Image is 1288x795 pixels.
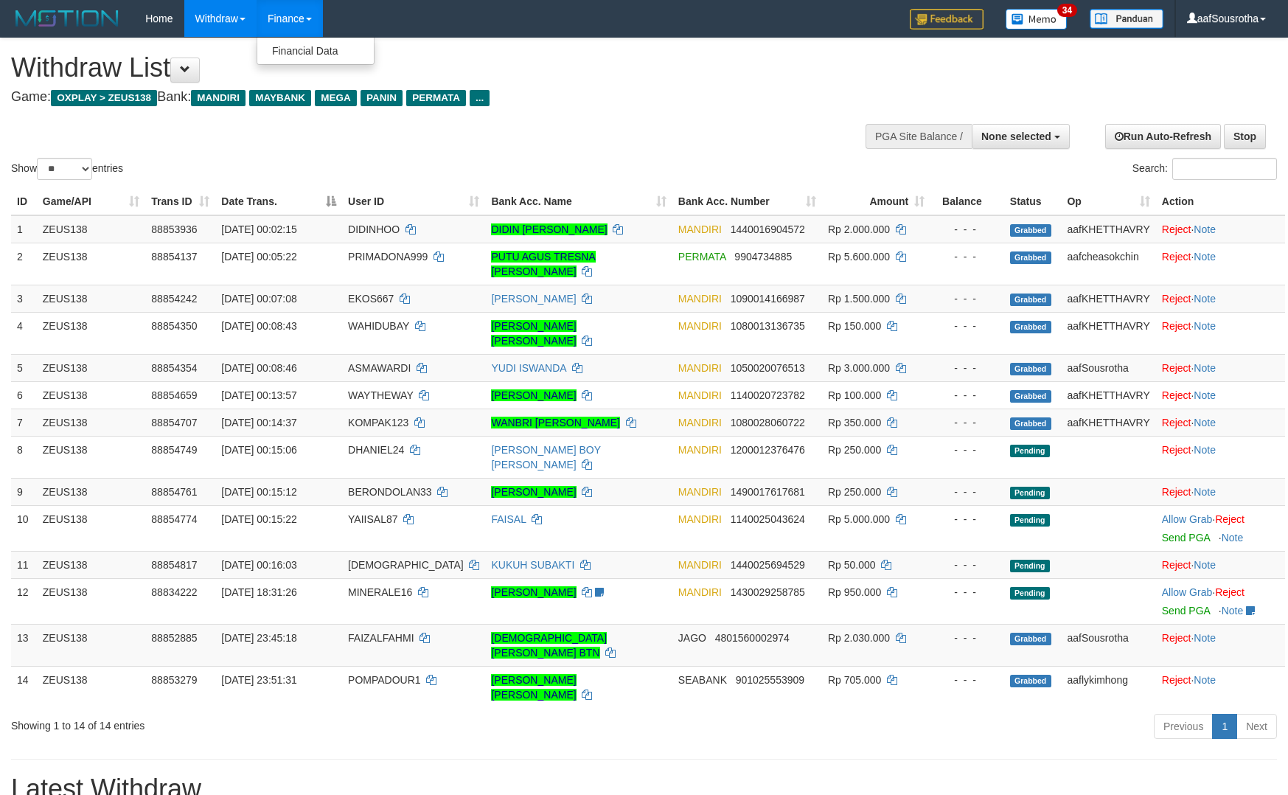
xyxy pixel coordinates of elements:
[1010,363,1051,375] span: Grabbed
[151,632,197,644] span: 88852885
[11,188,37,215] th: ID
[361,90,403,106] span: PANIN
[1090,9,1163,29] img: panduan.png
[828,486,881,498] span: Rp 250.000
[1105,124,1221,149] a: Run Auto-Refresh
[828,293,890,305] span: Rp 1.500.000
[221,223,296,235] span: [DATE] 00:02:15
[11,312,37,354] td: 4
[348,513,397,525] span: YAIISAL87
[348,362,411,374] span: ASMAWARDI
[1194,674,1216,686] a: Note
[1061,285,1155,312] td: aafKHETTHAVRY
[1162,632,1191,644] a: Reject
[215,188,342,215] th: Date Trans.: activate to sort column descending
[11,7,123,29] img: MOTION_logo.png
[151,417,197,428] span: 88854707
[1156,478,1285,505] td: ·
[37,312,146,354] td: ZEUS138
[678,251,726,263] span: PERMATA
[491,632,607,659] a: [DEMOGRAPHIC_DATA][PERSON_NAME] BTN
[470,90,490,106] span: ...
[11,90,844,105] h4: Game: Bank:
[936,673,998,687] div: - - -
[1156,381,1285,409] td: ·
[11,624,37,666] td: 13
[11,354,37,381] td: 5
[678,362,722,374] span: MANDIRI
[1194,632,1216,644] a: Note
[37,478,146,505] td: ZEUS138
[1194,223,1216,235] a: Note
[348,586,412,598] span: MINERALE16
[11,436,37,478] td: 8
[1212,714,1237,739] a: 1
[1061,624,1155,666] td: aafSousrotha
[1162,532,1210,544] a: Send PGA
[1010,675,1051,687] span: Grabbed
[1061,312,1155,354] td: aafKHETTHAVRY
[51,90,157,106] span: OXPLAY > ZEUS138
[1154,714,1213,739] a: Previous
[866,124,972,149] div: PGA Site Balance /
[257,41,374,60] a: Financial Data
[348,293,394,305] span: EKOS667
[11,666,37,708] td: 14
[1162,674,1191,686] a: Reject
[828,417,881,428] span: Rp 350.000
[734,251,792,263] span: Copy 9904734885 to clipboard
[348,559,464,571] span: [DEMOGRAPHIC_DATA]
[1156,312,1285,354] td: ·
[1061,666,1155,708] td: aaflykimhong
[1010,390,1051,403] span: Grabbed
[221,486,296,498] span: [DATE] 00:15:12
[731,293,805,305] span: Copy 1090014166987 to clipboard
[736,674,804,686] span: Copy 901025553909 to clipboard
[221,417,296,428] span: [DATE] 00:14:37
[1061,381,1155,409] td: aafKHETTHAVRY
[491,293,576,305] a: [PERSON_NAME]
[678,513,722,525] span: MANDIRI
[731,223,805,235] span: Copy 1440016904572 to clipboard
[348,251,428,263] span: PRIMADONA999
[1010,321,1051,333] span: Grabbed
[1010,560,1050,572] span: Pending
[1010,445,1050,457] span: Pending
[1162,559,1191,571] a: Reject
[936,512,998,527] div: - - -
[151,513,197,525] span: 88854774
[491,586,576,598] a: [PERSON_NAME]
[491,444,600,471] a: [PERSON_NAME] BOY [PERSON_NAME]
[491,417,620,428] a: WANBRI [PERSON_NAME]
[731,513,805,525] span: Copy 1140025043624 to clipboard
[936,415,998,430] div: - - -
[1222,532,1244,544] a: Note
[1010,224,1051,237] span: Grabbed
[1010,417,1051,430] span: Grabbed
[315,90,357,106] span: MEGA
[37,188,146,215] th: Game/API: activate to sort column ascending
[1194,389,1216,401] a: Note
[1010,294,1051,306] span: Grabbed
[485,188,672,215] th: Bank Acc. Name: activate to sort column ascending
[1222,605,1244,617] a: Note
[936,222,998,237] div: - - -
[491,559,574,571] a: KUKUH SUBAKTI
[1132,158,1277,180] label: Search:
[672,188,822,215] th: Bank Acc. Number: activate to sort column ascending
[1194,320,1216,332] a: Note
[678,293,722,305] span: MANDIRI
[678,486,722,498] span: MANDIRI
[1156,215,1285,243] td: ·
[678,586,722,598] span: MANDIRI
[1006,9,1068,29] img: Button%20Memo.svg
[348,444,404,456] span: DHANIEL24
[731,559,805,571] span: Copy 1440025694529 to clipboard
[11,53,844,83] h1: Withdraw List
[37,158,92,180] select: Showentries
[828,586,881,598] span: Rp 950.000
[348,320,409,332] span: WAHIDUBAY
[1172,158,1277,180] input: Search:
[348,674,421,686] span: POMPADOUR1
[828,223,890,235] span: Rp 2.000.000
